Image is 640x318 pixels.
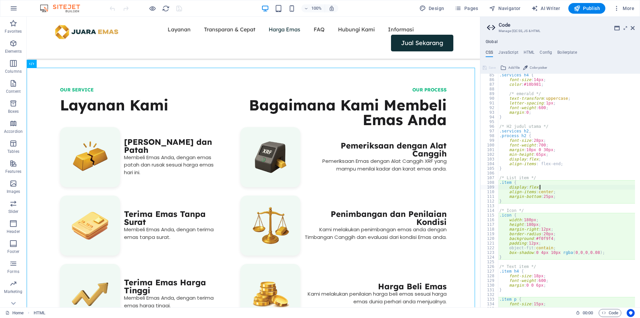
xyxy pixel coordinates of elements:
p: Forms [7,269,19,274]
h4: Global [486,39,498,45]
div: 102 [481,152,499,157]
span: Add file [508,64,520,72]
span: AI Writer [531,5,560,12]
div: 120 [481,236,499,241]
div: 89 [481,91,499,96]
h4: JavaScript [498,50,518,57]
div: 113 [481,204,499,208]
span: Publish [574,5,600,12]
button: Add file [499,64,521,72]
p: Marketing [4,289,22,294]
div: 95 [481,119,499,124]
div: Design (Ctrl+Alt+Y) [417,3,447,14]
span: Click to select. Double-click to edit [34,309,45,317]
div: 105 [481,166,499,171]
button: Usercentrics [627,309,635,317]
div: 130 [481,283,499,288]
span: More [613,5,634,12]
button: Design [417,3,447,14]
div: 125 [481,260,499,264]
div: 104 [481,162,499,166]
div: 87 [481,82,499,87]
div: 123 [481,250,499,255]
div: 127 [481,269,499,274]
div: 93 [481,110,499,115]
h4: Boilerplate [557,50,577,57]
div: 124 [481,255,499,260]
div: 101 [481,147,499,152]
div: 107 [481,176,499,180]
p: Boxes [8,109,19,114]
div: 98 [481,133,499,138]
span: Pages [455,5,478,12]
div: 97 [481,129,499,133]
nav: breadcrumb [34,309,45,317]
button: reload [162,4,170,12]
p: Slider [8,209,19,214]
div: 128 [481,274,499,278]
button: Pages [452,3,481,14]
div: 135 [481,306,499,311]
button: 100% [301,4,325,12]
div: 106 [481,171,499,176]
div: 90 [481,96,499,101]
div: 92 [481,105,499,110]
h3: Manage (S)CSS, JS & HTML [499,28,621,34]
h2: Code [499,22,635,28]
button: Navigator [486,3,523,14]
h4: CSS [486,50,493,57]
p: Columns [5,69,22,74]
div: 114 [481,208,499,213]
i: Reload page [162,5,170,12]
h6: 100% [311,4,322,12]
div: 94 [481,115,499,119]
p: Content [6,89,21,94]
div: 109 [481,185,499,190]
button: Color picker [522,64,548,72]
h4: HTML [524,50,535,57]
span: : [587,310,588,315]
p: Favorites [5,29,22,34]
img: Editor Logo [38,4,88,12]
button: AI Writer [529,3,563,14]
p: Images [7,189,20,194]
div: 100 [481,143,499,147]
div: 126 [481,264,499,269]
div: 112 [481,199,499,204]
div: 96 [481,124,499,129]
div: 129 [481,278,499,283]
div: 110 [481,190,499,194]
div: 134 [481,302,499,306]
div: 91 [481,101,499,105]
span: Design [419,5,444,12]
a: Click to cancel selection. Double-click to open Pages [5,309,24,317]
div: 116 [481,218,499,222]
button: More [611,3,637,14]
div: 122 [481,246,499,250]
div: 111 [481,194,499,199]
div: 131 [481,288,499,292]
p: Features [5,169,21,174]
button: Code [599,309,621,317]
div: 119 [481,232,499,236]
p: Tables [7,149,19,154]
h6: Session time [576,309,593,317]
div: 117 [481,222,499,227]
p: Accordion [4,129,23,134]
div: 118 [481,227,499,232]
div: 103 [481,157,499,162]
button: Click here to leave preview mode and continue editing [148,4,156,12]
h4: Config [540,50,552,57]
button: Publish [568,3,605,14]
p: Header [7,229,20,234]
p: Footer [7,249,19,254]
p: Elements [5,49,22,54]
span: Code [602,309,618,317]
span: Color picker [530,64,547,72]
div: 88 [481,87,499,91]
div: 121 [481,241,499,246]
div: 132 [481,292,499,297]
div: 108 [481,180,499,185]
div: 133 [481,297,499,302]
i: On resize automatically adjust zoom level to fit chosen device. [329,5,335,11]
